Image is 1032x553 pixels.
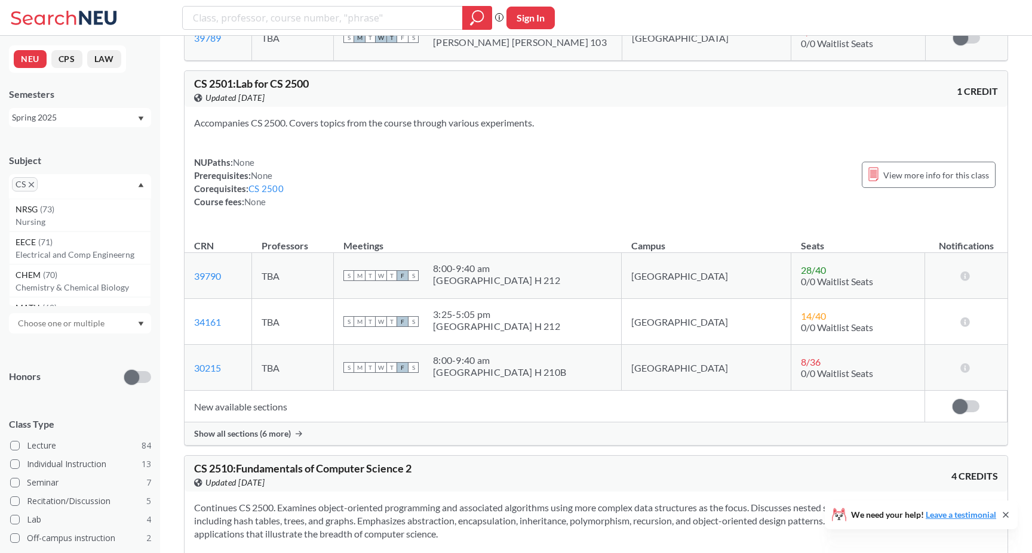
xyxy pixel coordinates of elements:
[365,32,376,43] span: T
[252,345,334,391] td: TBA
[142,458,151,471] span: 13
[10,475,151,490] label: Seminar
[192,8,454,28] input: Class, professor, course number, "phrase"
[408,270,419,281] span: S
[506,7,555,29] button: Sign In
[194,462,411,475] span: CS 2510 : Fundamentals of Computer Science 2
[397,362,408,373] span: F
[354,316,365,327] span: M
[343,362,354,373] span: S
[42,302,57,313] span: ( 68 )
[397,316,408,327] span: F
[138,183,144,187] svg: Dropdown arrow
[38,237,53,247] span: ( 71 )
[146,532,151,545] span: 2
[248,183,284,194] a: CS 2500
[801,38,873,49] span: 0/0 Waitlist Seats
[354,362,365,373] span: M
[376,362,386,373] span: W
[851,511,996,519] span: We need your help!
[433,274,560,286] div: [GEOGRAPHIC_DATA] H 212
[142,439,151,452] span: 84
[9,370,41,384] p: Honors
[801,310,826,322] span: 14 / 40
[252,253,334,299] td: TBA
[622,15,791,61] td: [GEOGRAPHIC_DATA]
[10,456,151,472] label: Individual Instruction
[12,177,38,191] span: CSX to remove pill
[12,316,112,330] input: Choose one or multiple
[16,301,42,314] span: MATH
[16,236,38,249] span: EECE
[386,316,397,327] span: T
[386,362,397,373] span: T
[185,422,1008,445] div: Show all sections (6 more)
[146,495,151,508] span: 5
[397,32,408,43] span: F
[462,6,492,30] div: magnifying glass
[194,501,998,540] section: Continues CS 2500. Examines object-oriented programming and associated algorithms using more comp...
[194,428,291,439] span: Show all sections (6 more)
[433,36,607,48] div: [PERSON_NAME] [PERSON_NAME] 103
[926,509,996,520] a: Leave a testimonial
[408,316,419,327] span: S
[622,253,791,299] td: [GEOGRAPHIC_DATA]
[433,366,566,378] div: [GEOGRAPHIC_DATA] H 210B
[433,320,560,332] div: [GEOGRAPHIC_DATA] H 212
[9,88,151,101] div: Semesters
[433,354,566,366] div: 8:00 - 9:40 am
[16,249,150,261] p: Electrical and Comp Engineerng
[354,32,365,43] span: M
[138,322,144,326] svg: Dropdown arrow
[138,116,144,121] svg: Dropdown arrow
[622,345,791,391] td: [GEOGRAPHIC_DATA]
[9,174,151,199] div: CSX to remove pillDropdown arrowNRSG(73)NursingEECE(71)Electrical and Comp EngineerngCHEM(70)Chem...
[252,227,334,253] th: Professors
[957,85,998,98] span: 1 CREDIT
[470,10,484,26] svg: magnifying glass
[194,77,309,90] span: CS 2501 : Lab for CS 2500
[801,356,821,367] span: 8 / 36
[14,50,47,68] button: NEU
[883,168,989,183] span: View more info for this class
[10,530,151,546] label: Off-campus instruction
[10,493,151,509] label: Recitation/Discussion
[10,512,151,527] label: Lab
[16,216,150,228] p: Nursing
[801,276,873,287] span: 0/0 Waitlist Seats
[9,108,151,127] div: Spring 2025Dropdown arrow
[194,116,998,129] section: Accompanies CS 2500. Covers topics from the course through various experiments.
[194,362,221,373] a: 30215
[386,32,397,43] span: T
[252,15,334,61] td: TBA
[622,227,791,253] th: Campus
[205,476,265,489] span: Updated [DATE]
[16,203,40,216] span: NRSG
[354,270,365,281] span: M
[194,156,284,208] div: NUPaths: Prerequisites: Corequisites: Course fees:
[233,157,254,168] span: None
[43,270,57,280] span: ( 70 )
[791,227,925,253] th: Seats
[376,32,386,43] span: W
[194,239,214,252] div: CRN
[16,282,150,294] p: Chemistry & Chemical Biology
[252,299,334,345] td: TBA
[408,362,419,373] span: S
[433,262,560,274] div: 8:00 - 9:40 am
[951,469,998,483] span: 4 CREDITS
[925,227,1008,253] th: Notifications
[376,270,386,281] span: W
[801,322,873,333] span: 0/0 Waitlist Seats
[51,50,82,68] button: CPS
[251,170,272,181] span: None
[343,270,354,281] span: S
[146,476,151,489] span: 7
[365,270,376,281] span: T
[244,196,266,207] span: None
[146,513,151,526] span: 4
[397,270,408,281] span: F
[334,227,622,253] th: Meetings
[29,182,34,187] svg: X to remove pill
[9,154,151,167] div: Subject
